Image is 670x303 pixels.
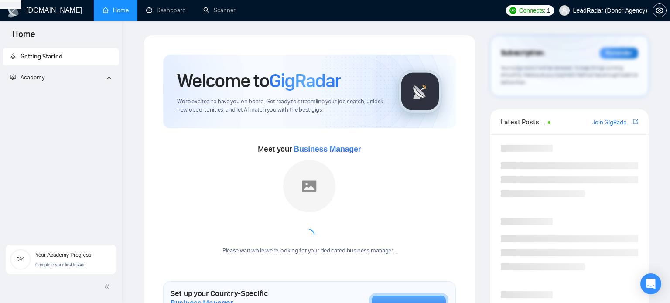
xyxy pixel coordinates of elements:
[104,283,113,291] span: double-left
[103,7,129,14] a: homeHome
[600,48,638,59] div: Reminder
[303,228,315,241] span: loading
[217,247,402,255] div: Please wait while we're looking for your dedicated business manager...
[592,118,631,127] a: Join GigRadar Slack Community
[269,69,341,92] span: GigRadar
[398,70,442,113] img: gigradar-logo.png
[501,46,544,61] span: Subscription
[3,48,119,65] li: Getting Started
[5,28,42,46] span: Home
[547,6,550,15] span: 1
[501,65,638,85] span: Your subscription will be renewed. To keep things running smoothly, make sure your payment method...
[10,74,16,80] span: fund-projection-screen
[10,256,31,262] span: 0%
[7,4,21,18] img: logo
[10,74,44,81] span: Academy
[177,69,341,92] h1: Welcome to
[509,7,516,14] img: upwork-logo.png
[21,74,44,81] span: Academy
[294,145,361,153] span: Business Manager
[653,7,666,14] span: setting
[146,7,186,14] a: dashboardDashboard
[653,3,667,17] button: setting
[35,262,86,267] span: Complete your first lesson
[258,144,361,154] span: Meet your
[561,7,567,14] span: user
[653,7,667,14] a: setting
[501,116,545,127] span: Latest Posts from the GigRadar Community
[283,160,335,212] img: placeholder.png
[203,7,236,14] a: searchScanner
[640,273,661,294] div: Open Intercom Messenger
[21,53,62,60] span: Getting Started
[519,6,545,15] span: Connects:
[177,98,384,114] span: We're excited to have you on board. Get ready to streamline your job search, unlock new opportuni...
[10,53,16,59] span: rocket
[633,118,638,126] a: export
[633,118,638,125] span: export
[35,252,91,258] span: Your Academy Progress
